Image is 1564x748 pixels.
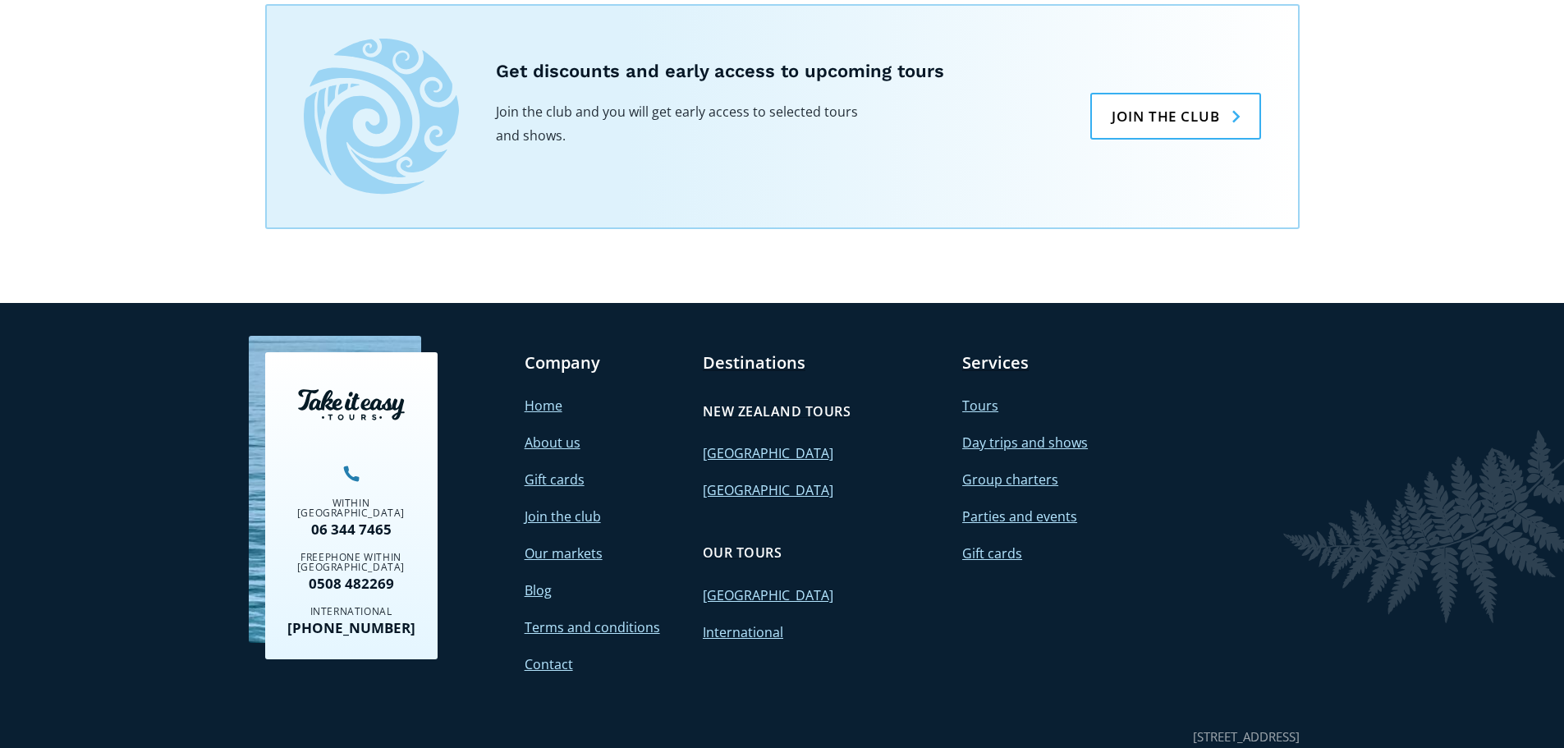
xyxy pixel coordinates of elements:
a: Blog [525,581,552,599]
a: Our tours [703,535,782,570]
a: Parties and events [962,507,1077,525]
nav: Footer [265,352,1300,677]
a: 06 344 7465 [277,522,425,536]
a: [GEOGRAPHIC_DATA] [703,481,833,499]
a: Destinations [703,352,805,374]
h4: New Zealand tours [703,402,851,420]
a: Gift cards [525,470,585,489]
a: Day trips and shows [962,434,1088,452]
a: [GEOGRAPHIC_DATA] [703,586,833,604]
h4: Our tours [703,544,782,562]
a: International [703,623,783,641]
div: Within [GEOGRAPHIC_DATA] [277,498,425,518]
a: About us [525,434,580,452]
a: Terms and conditions [525,618,660,636]
img: Take it easy tours [298,389,405,420]
a: New Zealand tours [703,394,851,429]
a: [GEOGRAPHIC_DATA] [703,444,833,462]
a: Join the club [525,507,601,525]
a: 0508 482269 [277,576,425,590]
a: Tours [962,397,998,415]
a: Services [962,352,1029,374]
a: Home [525,397,562,415]
a: Contact [525,655,573,673]
a: [PHONE_NUMBER] [277,621,425,635]
h5: Get discounts and early access to upcoming tours [496,60,944,84]
a: Our markets [525,544,603,562]
a: Group charters [962,470,1058,489]
div: [STREET_ADDRESS] [1193,726,1300,748]
a: Gift cards [962,544,1022,562]
a: Join the club [1090,93,1260,140]
div: Freephone within [GEOGRAPHIC_DATA] [277,553,425,572]
p: Join the club and you will get early access to selected tours and shows. [496,100,874,148]
h3: Company [525,352,686,374]
div: International [277,607,425,617]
